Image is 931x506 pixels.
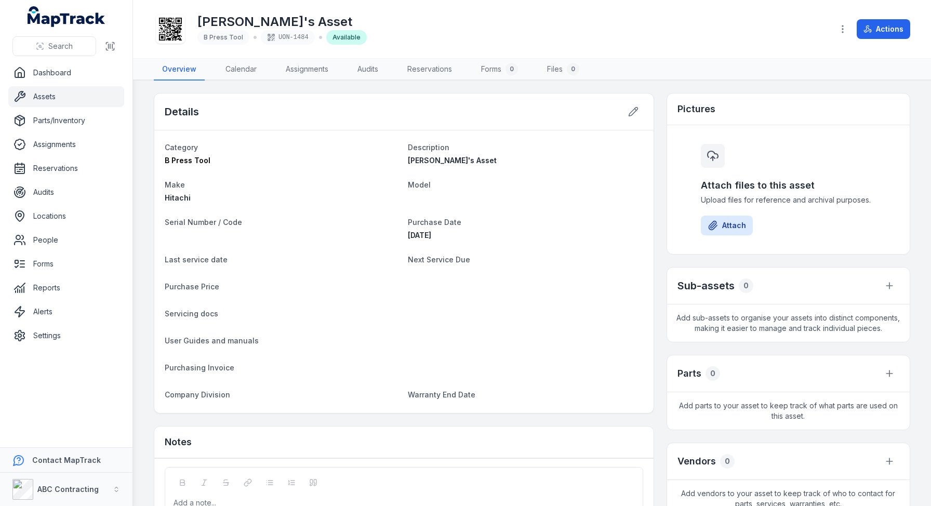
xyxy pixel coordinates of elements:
[37,485,99,494] strong: ABC Contracting
[408,180,431,189] span: Model
[165,143,198,152] span: Category
[165,255,228,264] span: Last service date
[165,390,230,399] span: Company Division
[408,390,475,399] span: Warranty End Date
[8,230,124,250] a: People
[165,180,185,189] span: Make
[720,454,735,469] div: 0
[8,62,124,83] a: Dashboard
[408,218,461,227] span: Purchase Date
[8,110,124,131] a: Parts/Inventory
[261,30,315,45] div: UON-1484
[677,454,716,469] h3: Vendors
[473,59,526,81] a: Forms0
[8,206,124,227] a: Locations
[408,231,431,239] time: 22/09/2025, 12:00:00 am
[32,456,101,464] strong: Contact MapTrack
[8,301,124,322] a: Alerts
[8,134,124,155] a: Assignments
[667,392,910,430] span: Add parts to your asset to keep track of what parts are used on this asset.
[277,59,337,81] a: Assignments
[701,195,875,205] span: Upload files for reference and archival purposes.
[165,363,234,372] span: Purchasing Invoice
[677,366,701,381] h3: Parts
[165,156,210,165] span: B Press Tool
[677,102,715,116] h3: Pictures
[408,255,470,264] span: Next Service Due
[739,278,753,293] div: 0
[8,254,124,274] a: Forms
[165,104,199,119] h2: Details
[165,193,191,202] span: Hitachi
[217,59,265,81] a: Calendar
[701,216,753,235] button: Attach
[8,86,124,107] a: Assets
[154,59,205,81] a: Overview
[349,59,387,81] a: Audits
[506,63,518,75] div: 0
[12,36,96,56] button: Search
[399,59,460,81] a: Reservations
[165,282,219,291] span: Purchase Price
[28,6,105,27] a: MapTrack
[857,19,910,39] button: Actions
[326,30,367,45] div: Available
[48,41,73,51] span: Search
[8,325,124,346] a: Settings
[539,59,588,81] a: Files0
[165,336,259,345] span: User Guides and manuals
[165,435,192,449] h3: Notes
[165,218,242,227] span: Serial Number / Code
[567,63,579,75] div: 0
[706,366,720,381] div: 0
[408,143,449,152] span: Description
[408,156,497,165] span: [PERSON_NAME]'s Asset
[204,33,243,41] span: B Press Tool
[165,309,218,318] span: Servicing docs
[8,277,124,298] a: Reports
[667,304,910,342] span: Add sub-assets to organise your assets into distinct components, making it easier to manage and t...
[701,178,875,193] h3: Attach files to this asset
[8,182,124,203] a: Audits
[8,158,124,179] a: Reservations
[677,278,735,293] h2: Sub-assets
[408,231,431,239] span: [DATE]
[197,14,367,30] h1: [PERSON_NAME]'s Asset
